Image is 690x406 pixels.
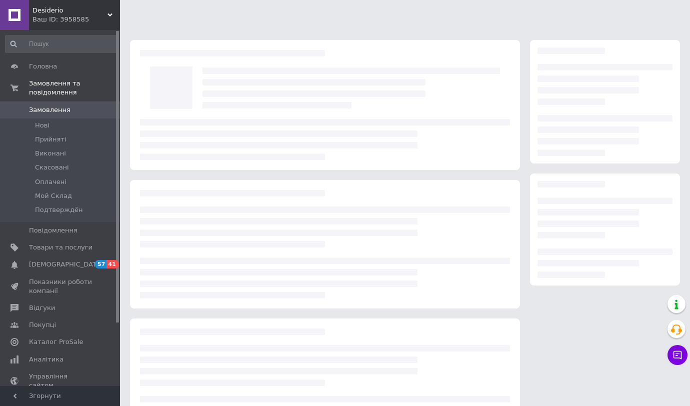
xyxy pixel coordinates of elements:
[35,135,66,144] span: Прийняті
[35,177,66,186] span: Оплачені
[29,372,92,390] span: Управління сайтом
[667,345,687,365] button: Чат з покупцем
[35,121,49,130] span: Нові
[29,320,56,329] span: Покупці
[29,226,77,235] span: Повідомлення
[35,163,69,172] span: Скасовані
[29,355,63,364] span: Аналітика
[29,79,120,97] span: Замовлення та повідомлення
[106,260,118,268] span: 41
[5,35,118,53] input: Пошук
[32,15,120,24] div: Ваш ID: 3958585
[35,205,82,214] span: Подтверждён
[35,149,66,158] span: Виконані
[29,243,92,252] span: Товари та послуги
[29,337,83,346] span: Каталог ProSale
[29,62,57,71] span: Головна
[29,105,70,114] span: Замовлення
[29,277,92,295] span: Показники роботи компанії
[95,260,106,268] span: 57
[29,303,55,312] span: Відгуки
[29,260,103,269] span: [DEMOGRAPHIC_DATA]
[35,191,72,200] span: Мой Склад
[32,6,107,15] span: Desiderio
